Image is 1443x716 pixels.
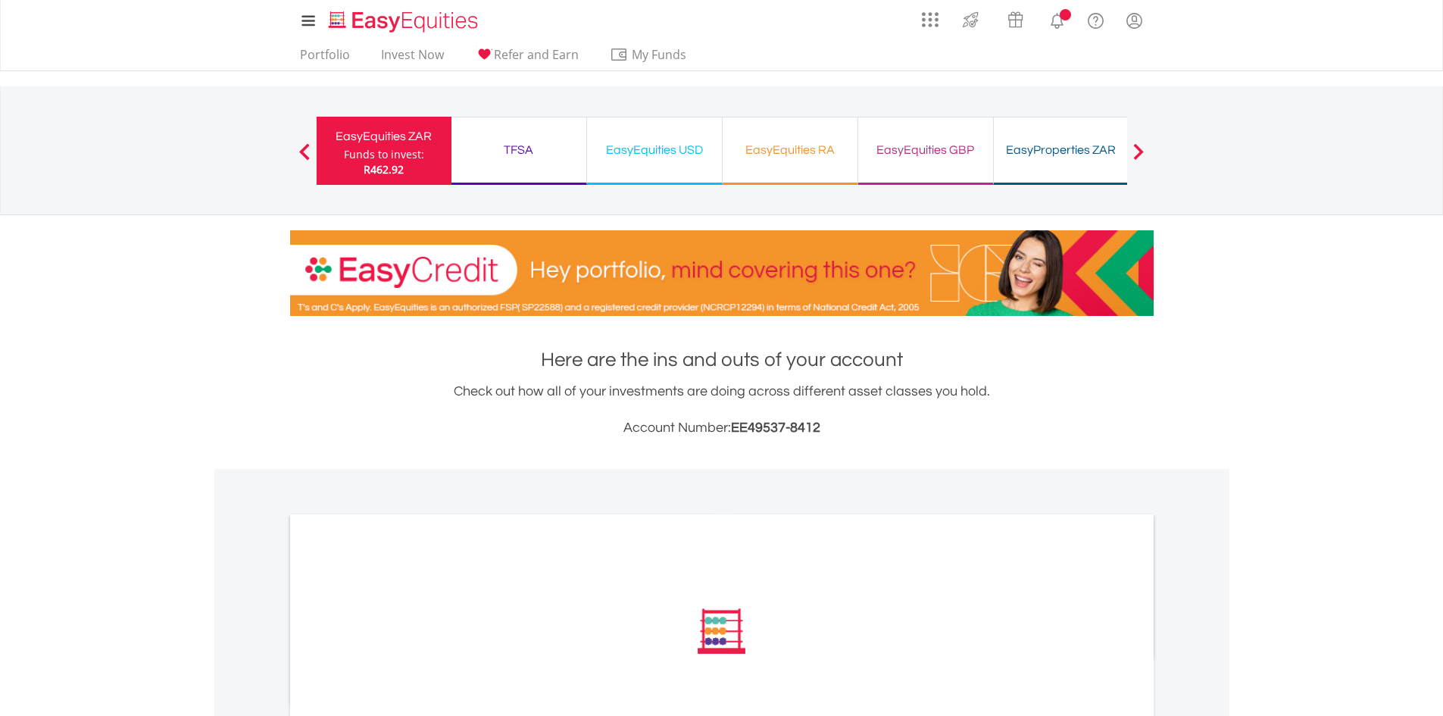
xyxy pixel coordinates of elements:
span: My Funds [610,45,709,64]
span: R462.92 [364,162,404,177]
a: FAQ's and Support [1076,4,1115,34]
div: EasyEquities ZAR [326,126,442,147]
div: Funds to invest: [344,147,424,162]
a: Vouchers [993,4,1038,32]
a: Notifications [1038,4,1076,34]
a: Portfolio [294,47,356,70]
div: EasyEquities GBP [867,139,984,161]
span: Refer and Earn [494,46,579,63]
button: Previous [289,151,320,166]
div: EasyEquities RA [732,139,848,161]
button: Next [1123,151,1154,166]
img: vouchers-v2.svg [1003,8,1028,32]
div: EasyEquities USD [596,139,713,161]
img: grid-menu-icon.svg [922,11,939,28]
a: Home page [323,4,484,34]
div: TFSA [461,139,577,161]
div: EasyProperties ZAR [1003,139,1120,161]
a: AppsGrid [912,4,948,28]
h3: Account Number: [290,417,1154,439]
a: Refer and Earn [469,47,585,70]
img: thrive-v2.svg [958,8,983,32]
span: EE49537-8412 [731,421,820,435]
div: Check out how all of your investments are doing across different asset classes you hold. [290,381,1154,439]
a: My Profile [1115,4,1154,37]
a: Invest Now [375,47,450,70]
img: EasyCredit Promotion Banner [290,230,1154,316]
h1: Here are the ins and outs of your account [290,346,1154,374]
img: EasyEquities_Logo.png [326,9,484,34]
